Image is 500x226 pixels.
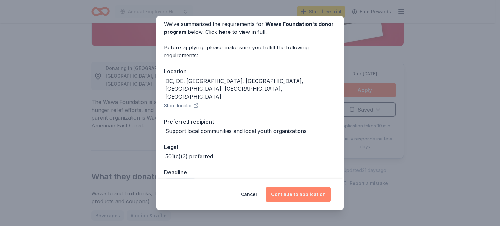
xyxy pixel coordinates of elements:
div: Support local communities and local youth organizations [165,127,307,135]
div: We've summarized the requirements for below. Click to view in full. [164,20,336,36]
div: 501(c)(3) preferred [165,153,213,160]
div: Due [DATE] [165,178,196,187]
button: Store locator [164,102,199,110]
div: Preferred recipient [164,117,336,126]
button: Cancel [241,187,257,202]
button: Continue to application [266,187,331,202]
div: Deadline [164,168,336,177]
a: here [219,28,231,36]
div: Legal [164,143,336,151]
div: Before applying, please make sure you fulfill the following requirements: [164,44,336,59]
div: DC, DE, [GEOGRAPHIC_DATA], [GEOGRAPHIC_DATA], [GEOGRAPHIC_DATA], [GEOGRAPHIC_DATA], [GEOGRAPHIC_D... [165,77,336,100]
div: Location [164,67,336,75]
